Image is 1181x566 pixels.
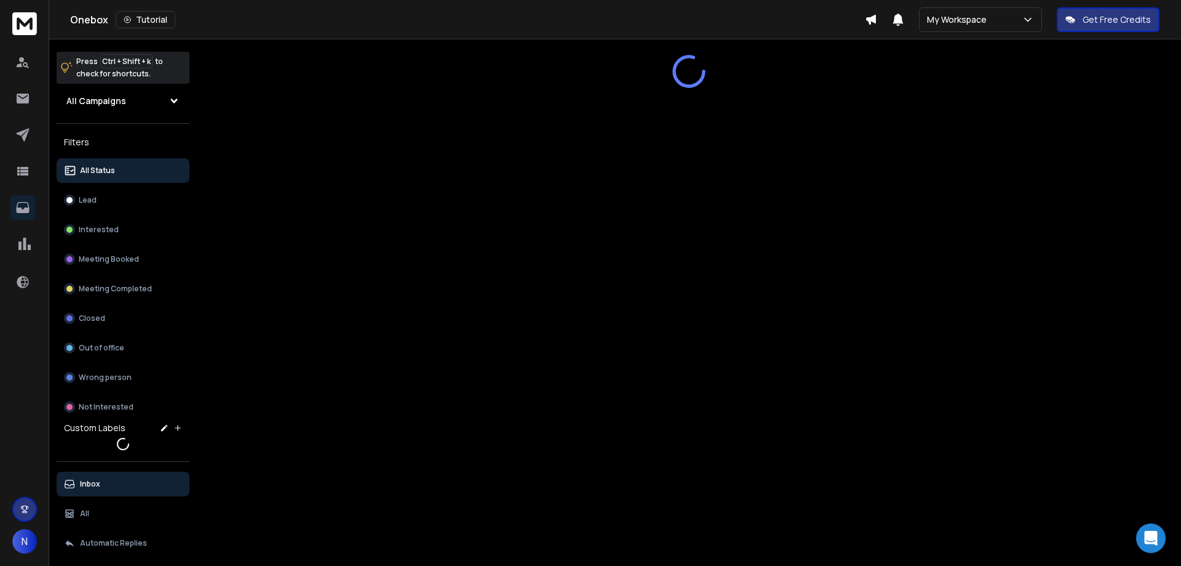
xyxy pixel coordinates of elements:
button: All Campaigns [57,89,189,113]
button: Inbox [57,472,189,496]
div: Open Intercom Messenger [1136,524,1166,553]
p: Not Interested [79,402,133,412]
button: All [57,501,189,526]
p: All Status [80,166,115,176]
p: Interested [79,225,119,235]
button: Wrong person [57,365,189,390]
p: Closed [79,313,105,323]
p: My Workspace [927,14,992,26]
button: Tutorial [116,11,175,28]
h3: Custom Labels [64,422,125,434]
button: Get Free Credits [1057,7,1159,32]
p: Out of office [79,343,124,353]
button: N [12,529,37,554]
button: Not Interested [57,395,189,419]
h3: Filters [57,134,189,151]
button: Meeting Booked [57,247,189,272]
p: Wrong person [79,373,132,382]
button: Closed [57,306,189,331]
p: All [80,509,89,519]
span: Ctrl + Shift + k [100,54,153,68]
p: Automatic Replies [80,538,147,548]
h1: All Campaigns [66,95,126,107]
button: Automatic Replies [57,531,189,556]
div: Onebox [70,11,865,28]
p: Get Free Credits [1083,14,1151,26]
button: All Status [57,158,189,183]
p: Lead [79,195,97,205]
p: Inbox [80,479,100,489]
button: Lead [57,188,189,212]
button: Out of office [57,336,189,360]
p: Meeting Completed [79,284,152,294]
button: Interested [57,217,189,242]
p: Press to check for shortcuts. [76,55,163,80]
button: Meeting Completed [57,277,189,301]
p: Meeting Booked [79,254,139,264]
